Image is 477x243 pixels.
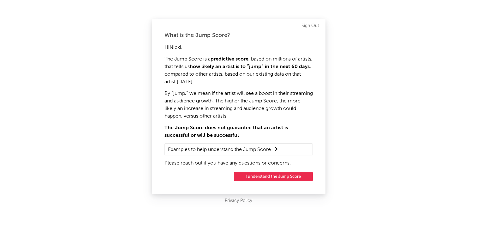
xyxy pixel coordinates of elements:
[225,197,252,205] a: Privacy Policy
[234,172,313,181] button: I understand the Jump Score
[301,22,319,30] a: Sign Out
[164,55,313,86] p: The Jump Score is a , based on millions of artists, that tells us , compared to other artists, ba...
[211,57,248,62] strong: predictive score
[164,44,313,51] p: Hi Nicki ,
[168,145,309,153] summary: Examples to help understand the Jump Score
[164,125,288,138] strong: The Jump Score does not guarantee that an artist is successful or will be successful
[164,90,313,120] p: By “jump,” we mean if the artist will see a boost in their streaming and audience growth. The hig...
[164,159,313,167] p: Please reach out if you have any questions or concerns.
[164,32,313,39] div: What is the Jump Score?
[190,64,310,69] strong: how likely an artist is to “jump” in the next 60 days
